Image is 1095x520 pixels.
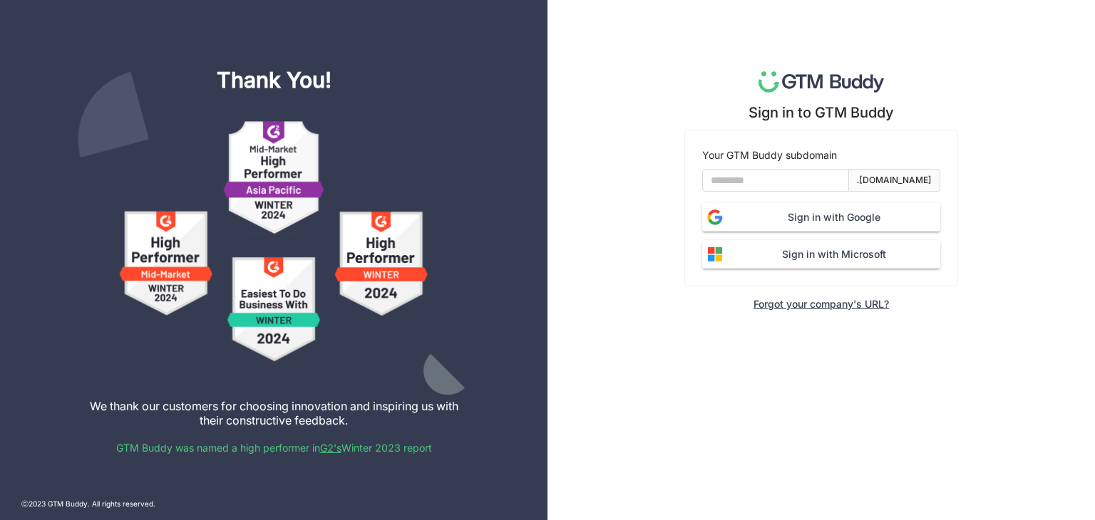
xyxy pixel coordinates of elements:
[702,203,940,232] button: Sign in with Google
[702,240,940,269] button: Sign in with Microsoft
[320,442,341,454] a: G2's
[749,104,894,121] div: Sign in to GTM Buddy
[702,147,940,163] div: Your GTM Buddy subdomain
[754,298,889,310] div: Forgot your company's URL?
[857,174,932,187] div: .[DOMAIN_NAME]
[759,71,885,93] img: logo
